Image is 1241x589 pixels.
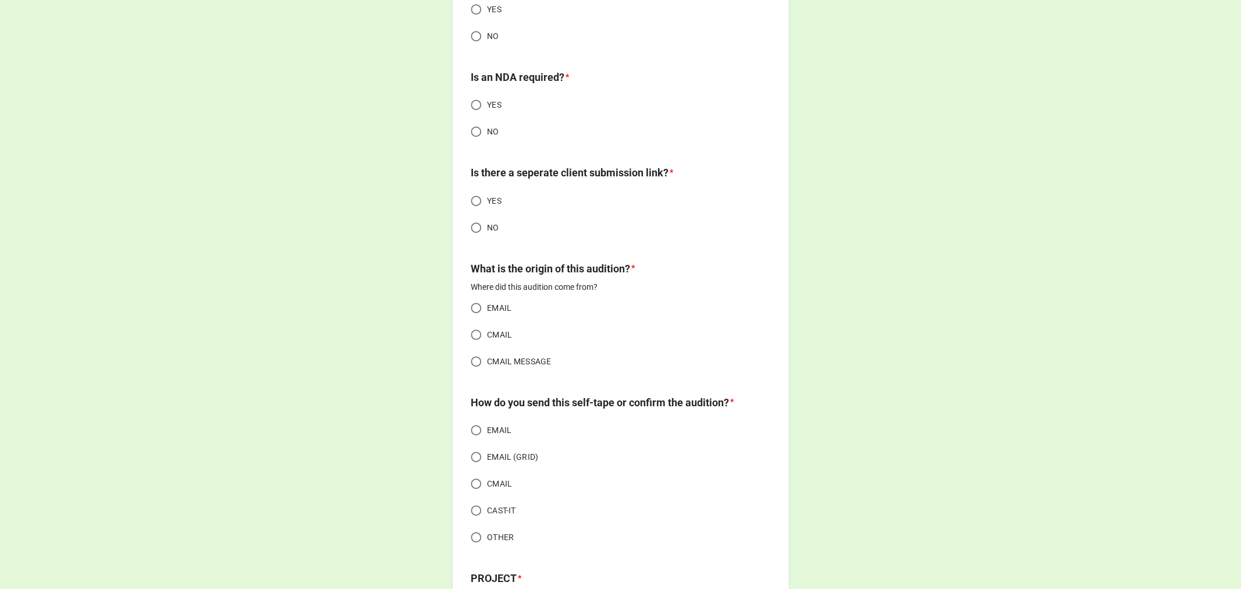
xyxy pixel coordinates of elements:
p: Where did this audition come from? [471,281,770,293]
span: CMAIL [488,329,513,341]
span: YES [488,99,502,111]
span: NO [488,126,499,138]
span: NO [488,222,499,234]
span: CMAIL [488,478,513,490]
label: What is the origin of this audition? [471,261,631,277]
span: YES [488,3,502,16]
span: EMAIL [488,302,512,314]
span: EMAIL (GRID) [488,451,539,463]
span: NO [488,30,499,42]
label: Is an NDA required? [471,69,565,86]
span: EMAIL [488,424,512,437]
span: CAST-IT [488,505,516,517]
label: Is there a seperate client submission link? [471,165,669,181]
label: How do you send this self-tape or confirm the audition? [471,395,730,411]
span: YES [488,195,502,207]
label: PROJECT [471,570,517,587]
span: CMAIL MESSAGE [488,356,552,368]
span: OTHER [488,531,514,544]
